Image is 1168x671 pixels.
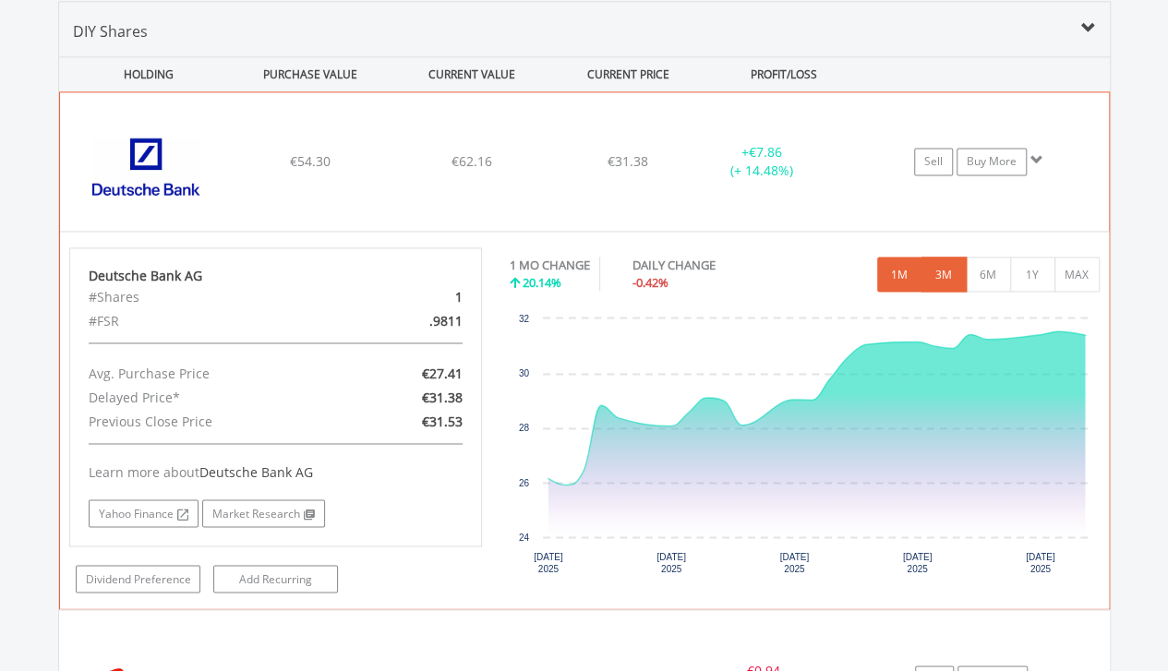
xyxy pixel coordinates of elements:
[60,57,228,91] div: HOLDING
[510,309,1100,586] div: Chart. Highcharts interactive chart.
[519,314,530,324] text: 32
[632,257,780,274] div: DAILY CHANGE
[1054,257,1100,292] button: MAX
[966,257,1011,292] button: 6M
[199,462,313,480] span: Deutsche Bank AG
[510,309,1100,586] svg: Interactive chart
[519,532,530,542] text: 24
[554,57,701,91] div: CURRENT PRICE
[75,285,343,309] div: #Shares
[1010,257,1055,292] button: 1Y
[89,462,464,481] div: Learn more about
[914,148,953,175] a: Sell
[343,285,476,309] div: 1
[73,21,148,42] span: DIY Shares
[75,386,343,410] div: Delayed Price*
[903,551,933,573] text: [DATE] 2025
[705,57,863,91] div: PROFIT/LOSS
[69,115,228,226] img: EQU.DE.DBK.png
[877,257,922,292] button: 1M
[957,148,1027,175] a: Buy More
[89,499,199,527] a: Yahoo Finance
[692,143,830,180] div: + (+ 14.48%)
[422,389,463,406] span: €31.38
[76,565,200,593] a: Dividend Preference
[921,257,967,292] button: 3M
[213,565,338,593] a: Add Recurring
[290,152,331,170] span: €54.30
[523,274,561,291] span: 20.14%
[1026,551,1055,573] text: [DATE] 2025
[75,309,343,333] div: #FSR
[89,267,464,285] div: Deutsche Bank AG
[75,362,343,386] div: Avg. Purchase Price
[75,410,343,434] div: Previous Close Price
[534,551,563,573] text: [DATE] 2025
[202,499,325,527] a: Market Research
[232,57,390,91] div: PURCHASE VALUE
[519,477,530,487] text: 26
[780,551,810,573] text: [DATE] 2025
[748,143,781,161] span: €7.86
[608,152,648,170] span: €31.38
[510,257,590,274] div: 1 MO CHANGE
[632,274,668,291] span: -0.42%
[343,309,476,333] div: .9811
[656,551,686,573] text: [DATE] 2025
[452,152,492,170] span: €62.16
[422,365,463,382] span: €27.41
[422,413,463,430] span: €31.53
[519,368,530,378] text: 30
[393,57,551,91] div: CURRENT VALUE
[519,423,530,433] text: 28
